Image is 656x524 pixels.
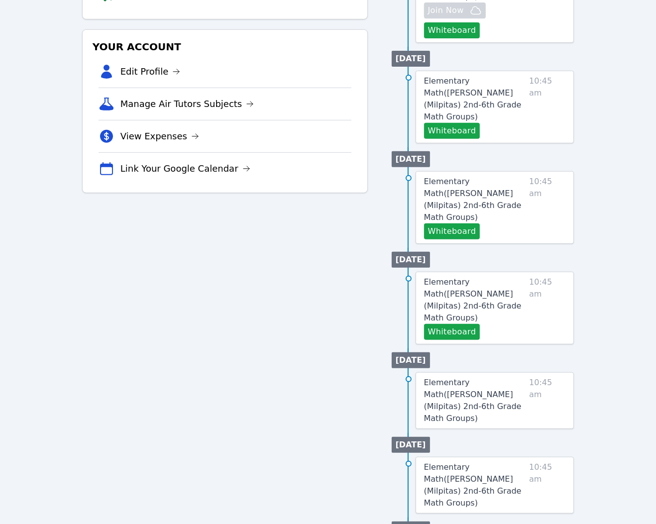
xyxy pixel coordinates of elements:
[392,252,430,268] li: [DATE]
[424,277,522,322] span: Elementary Math ( [PERSON_NAME] (Milpitas) 2nd-6th Grade Math Groups )
[392,51,430,67] li: [DATE]
[392,352,430,368] li: [DATE]
[424,276,526,324] a: Elementary Math([PERSON_NAME] (Milpitas) 2nd-6th Grade Math Groups)
[529,75,565,139] span: 10:45 am
[392,437,430,453] li: [DATE]
[424,223,480,239] button: Whiteboard
[424,177,522,222] span: Elementary Math ( [PERSON_NAME] (Milpitas) 2nd-6th Grade Math Groups )
[428,4,464,16] span: Join Now
[424,176,526,223] a: Elementary Math([PERSON_NAME] (Milpitas) 2nd-6th Grade Math Groups)
[424,378,522,423] span: Elementary Math ( [PERSON_NAME] (Milpitas) 2nd-6th Grade Math Groups )
[424,76,522,121] span: Elementary Math ( [PERSON_NAME] (Milpitas) 2nd-6th Grade Math Groups )
[424,462,522,508] span: Elementary Math ( [PERSON_NAME] (Milpitas) 2nd-6th Grade Math Groups )
[120,97,254,111] a: Manage Air Tutors Subjects
[424,461,526,509] a: Elementary Math([PERSON_NAME] (Milpitas) 2nd-6th Grade Math Groups)
[424,377,526,424] a: Elementary Math([PERSON_NAME] (Milpitas) 2nd-6th Grade Math Groups)
[529,377,565,424] span: 10:45 am
[392,151,430,167] li: [DATE]
[424,123,480,139] button: Whiteboard
[120,65,181,79] a: Edit Profile
[120,129,199,143] a: View Expenses
[120,162,250,176] a: Link Your Google Calendar
[424,22,480,38] button: Whiteboard
[529,176,565,239] span: 10:45 am
[529,276,565,340] span: 10:45 am
[424,2,486,18] button: Join Now
[529,461,565,509] span: 10:45 am
[424,324,480,340] button: Whiteboard
[424,75,526,123] a: Elementary Math([PERSON_NAME] (Milpitas) 2nd-6th Grade Math Groups)
[91,38,359,56] h3: Your Account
